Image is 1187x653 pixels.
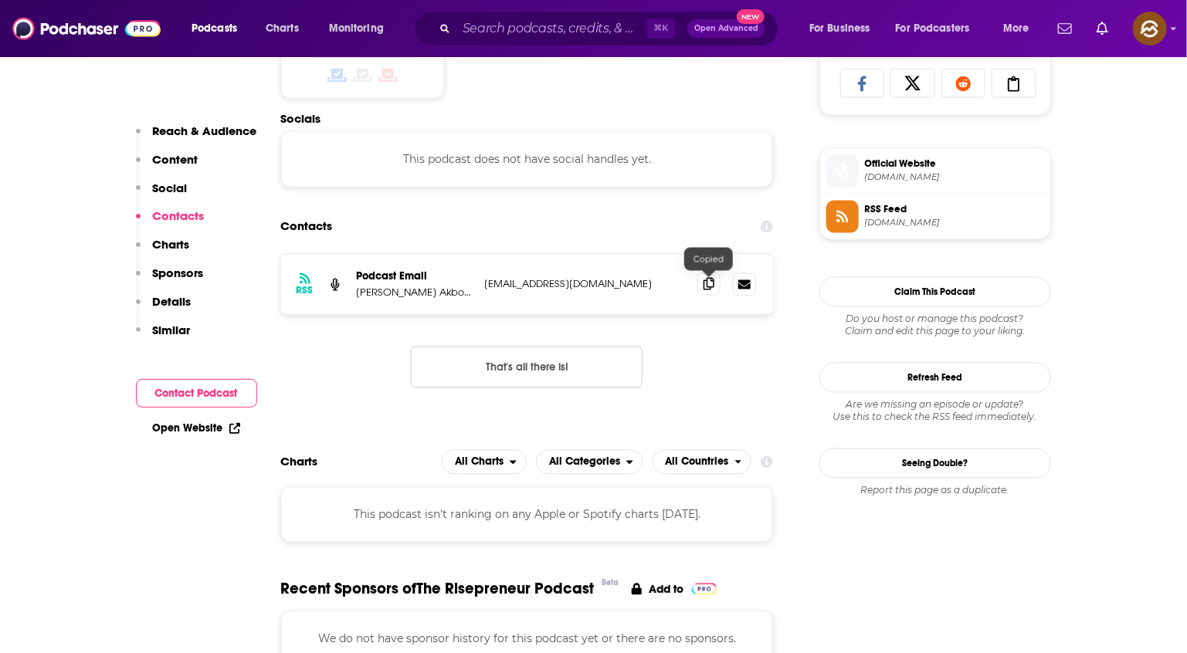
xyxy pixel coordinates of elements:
[300,631,755,648] p: We do not have sponsor history for this podcast yet or there are no sponsors.
[687,19,765,38] button: Open AdvancedNew
[646,19,675,39] span: ⌘ K
[455,457,504,468] span: All Charts
[281,111,774,126] h2: Socials
[281,132,774,188] div: This podcast does not have social handles yet.
[649,583,684,597] p: Add to
[329,18,384,39] span: Monitoring
[692,584,717,595] img: Pro Logo
[318,16,404,41] button: open menu
[256,16,308,41] a: Charts
[602,578,619,588] div: Beta
[442,450,527,475] button: open menu
[1133,12,1167,46] img: User Profile
[536,450,643,475] h2: Categories
[411,347,643,388] button: Nothing here.
[549,457,620,468] span: All Categories
[1133,12,1167,46] button: Show profile menu
[992,69,1036,98] a: Copy Link
[136,294,192,323] button: Details
[153,323,191,337] p: Similar
[181,16,257,41] button: open menu
[865,218,1044,229] span: anchor.fm
[281,487,774,543] div: This podcast isn't ranking on any Apple or Spotify charts [DATE].
[799,16,890,41] button: open menu
[865,203,1044,217] span: RSS Feed
[136,323,191,351] button: Similar
[865,157,1044,171] span: Official Website
[819,485,1051,497] div: Report this page as a duplicate.
[819,448,1051,479] a: Seeing Double?
[819,313,1051,338] div: Claim and edit this page to your liking.
[153,237,190,252] p: Charts
[281,580,595,599] span: Recent Sponsors of The Risepreneur Podcast
[819,277,1051,307] button: Claim This Podcast
[826,201,1044,233] a: RSS Feed[DOMAIN_NAME]
[485,278,686,291] p: [EMAIL_ADDRESS][DOMAIN_NAME]
[281,212,333,242] h2: Contacts
[12,14,161,43] img: Podchaser - Follow, Share and Rate Podcasts
[819,313,1051,326] span: Do you host or manage this podcast?
[992,16,1049,41] button: open menu
[136,181,188,209] button: Social
[896,18,970,39] span: For Podcasters
[153,266,204,280] p: Sponsors
[266,18,299,39] span: Charts
[1090,15,1114,42] a: Show notifications dropdown
[653,450,752,475] button: open menu
[153,123,257,138] p: Reach & Audience
[536,450,643,475] button: open menu
[941,69,986,98] a: Share on Reddit
[136,266,204,294] button: Sponsors
[153,421,240,435] a: Open Website
[136,208,205,237] button: Contacts
[357,270,473,283] p: Podcast Email
[297,285,314,297] h3: RSS
[653,450,752,475] h2: Countries
[865,172,1044,184] span: risepreneur.com
[819,399,1051,424] div: Are we missing an episode or update? Use this to check the RSS feed immediately.
[632,580,717,599] a: Add to
[694,25,758,32] span: Open Advanced
[890,69,935,98] a: Share on X/Twitter
[192,18,237,39] span: Podcasts
[136,123,257,152] button: Reach & Audience
[281,455,318,469] h2: Charts
[1133,12,1167,46] span: Logged in as hey85204
[666,457,729,468] span: All Countries
[809,18,870,39] span: For Business
[456,16,646,41] input: Search podcasts, credits, & more...
[442,450,527,475] h2: Platforms
[136,237,190,266] button: Charts
[819,363,1051,393] button: Refresh Feed
[684,248,733,271] div: Copied
[153,208,205,223] p: Contacts
[737,9,765,24] span: New
[826,155,1044,188] a: Official Website[DOMAIN_NAME]
[136,152,198,181] button: Content
[357,286,473,299] p: [PERSON_NAME] Akbosh
[840,69,885,98] a: Share on Facebook
[429,11,793,46] div: Search podcasts, credits, & more...
[1003,18,1029,39] span: More
[136,379,257,408] button: Contact Podcast
[153,152,198,167] p: Content
[153,294,192,309] p: Details
[886,16,992,41] button: open menu
[1052,15,1078,42] a: Show notifications dropdown
[153,181,188,195] p: Social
